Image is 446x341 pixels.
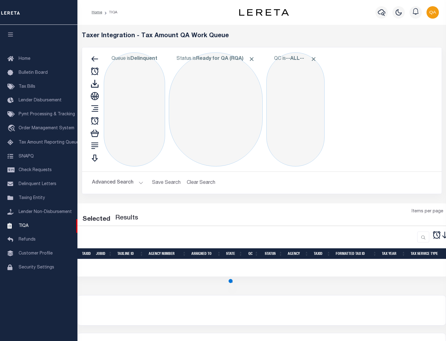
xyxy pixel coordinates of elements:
span: Tax Bills [19,85,35,89]
li: TIQA [102,10,117,15]
label: Results [115,213,138,223]
b: Delinquent [130,56,157,61]
th: TaxID [311,248,333,259]
span: Tax Amount Reporting Queue [19,140,79,145]
span: Refunds [19,237,36,242]
span: Bulletin Board [19,71,48,75]
span: Lender Non-Disbursement [19,210,72,214]
span: Click to Remove [248,56,255,62]
span: Security Settings [19,265,54,270]
span: Customer Profile [19,251,53,256]
div: Click to Edit [104,52,165,166]
span: SNAPQ [19,154,34,158]
th: JobID [94,248,115,259]
span: Items per page [412,208,443,215]
i: travel_explore [7,125,17,133]
th: State [224,248,245,259]
img: logo-dark.svg [239,9,289,16]
span: Pymt Processing & Tracking [19,112,75,117]
span: TIQA [19,224,28,228]
span: Home [19,57,30,61]
th: Agency Number [146,248,189,259]
button: Advanced Search [92,177,143,189]
span: Delinquent Letters [19,182,56,186]
span: Lender Disbursement [19,98,62,103]
b: Ready for QA (RQA) [196,56,255,61]
th: Agency [285,248,311,259]
th: QC [245,248,261,259]
th: Status [261,248,285,259]
h5: Taxer Integration - Tax Amount QA Work Queue [82,32,442,40]
th: Tax Year [379,248,408,259]
b: --ALL-- [286,56,304,61]
th: Assigned To [189,248,224,259]
div: Selected [82,215,110,224]
span: Check Requests [19,168,52,172]
span: Click to Remove [310,56,317,62]
th: Formatted Tax ID [333,248,379,259]
img: svg+xml;base64,PHN2ZyB4bWxucz0iaHR0cDovL3d3dy53My5vcmcvMjAwMC9zdmciIHBvaW50ZXItZXZlbnRzPSJub25lIi... [426,6,439,19]
div: Click to Edit [169,52,263,166]
th: TaxID [80,248,94,259]
span: Taxing Entity [19,196,45,200]
button: Save Search [148,177,184,189]
th: TaxLine ID [115,248,146,259]
span: Order Management System [19,126,74,131]
button: Clear Search [184,177,218,189]
div: Click to Edit [266,52,325,166]
a: Home [92,11,102,14]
